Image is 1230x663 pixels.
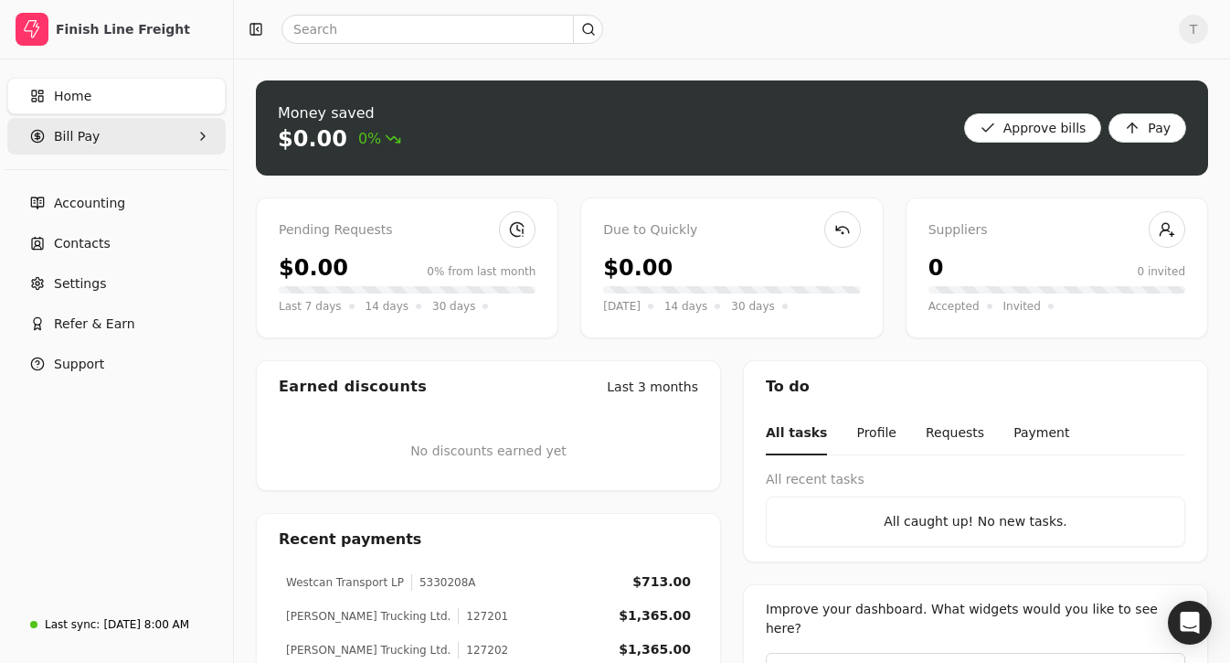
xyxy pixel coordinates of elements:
div: Recent payments [257,514,720,565]
div: No discounts earned yet [410,412,567,490]
div: $0.00 [278,124,347,154]
span: Settings [54,274,106,294]
div: Open Intercom Messenger [1168,601,1212,645]
span: Invited [1003,297,1041,315]
div: Suppliers [928,220,1185,241]
div: Westcan Transport LP [286,574,404,591]
div: $1,365.00 [619,640,691,659]
div: All caught up! No new tasks. [781,512,1170,531]
a: Settings [7,265,226,302]
input: Search [281,15,603,44]
div: $0.00 [603,251,673,284]
button: Bill Pay [7,118,226,155]
button: All tasks [766,412,827,455]
div: Last sync: [45,616,100,633]
span: 30 days [432,297,475,315]
div: 127202 [458,642,508,658]
span: 14 days [664,297,707,315]
div: [PERSON_NAME] Trucking Ltd. [286,642,451,658]
div: $713.00 [632,572,691,592]
div: 0 invited [1137,263,1185,280]
div: Last 3 months [607,378,698,397]
span: Accepted [928,297,980,315]
button: Profile [856,412,896,455]
a: Last sync:[DATE] 8:00 AM [7,608,226,641]
button: T [1179,15,1208,44]
span: Contacts [54,234,111,253]
div: [PERSON_NAME] Trucking Ltd. [286,608,451,625]
span: 0% [358,128,401,150]
div: All recent tasks [766,470,1185,489]
a: Contacts [7,225,226,262]
div: [DATE] 8:00 AM [103,616,189,633]
div: $0.00 [279,251,348,284]
div: Money saved [278,102,401,124]
div: 127201 [458,608,508,625]
div: Finish Line Freight [56,20,217,38]
div: Pending Requests [279,220,535,241]
span: Refer & Earn [54,315,135,334]
div: Improve your dashboard. What widgets would you like to see here? [766,600,1185,638]
button: Pay [1108,113,1186,143]
span: Home [54,87,91,106]
span: 30 days [731,297,774,315]
span: Last 7 days [279,297,342,315]
button: Refer & Earn [7,305,226,342]
button: Approve bills [964,113,1102,143]
button: Payment [1013,412,1069,455]
span: Accounting [54,194,125,213]
a: Accounting [7,185,226,221]
span: Support [54,355,104,374]
div: Due to Quickly [603,220,860,241]
span: Bill Pay [54,127,100,146]
div: $1,365.00 [619,606,691,626]
span: [DATE] [603,297,641,315]
div: 0 [928,251,944,284]
div: To do [744,361,1207,412]
a: Home [7,78,226,114]
div: 0% from last month [427,263,535,280]
div: Earned discounts [279,376,427,398]
button: Requests [926,412,984,455]
div: 5330208A [411,574,476,591]
button: Support [7,346,226,382]
span: 14 days [366,297,408,315]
